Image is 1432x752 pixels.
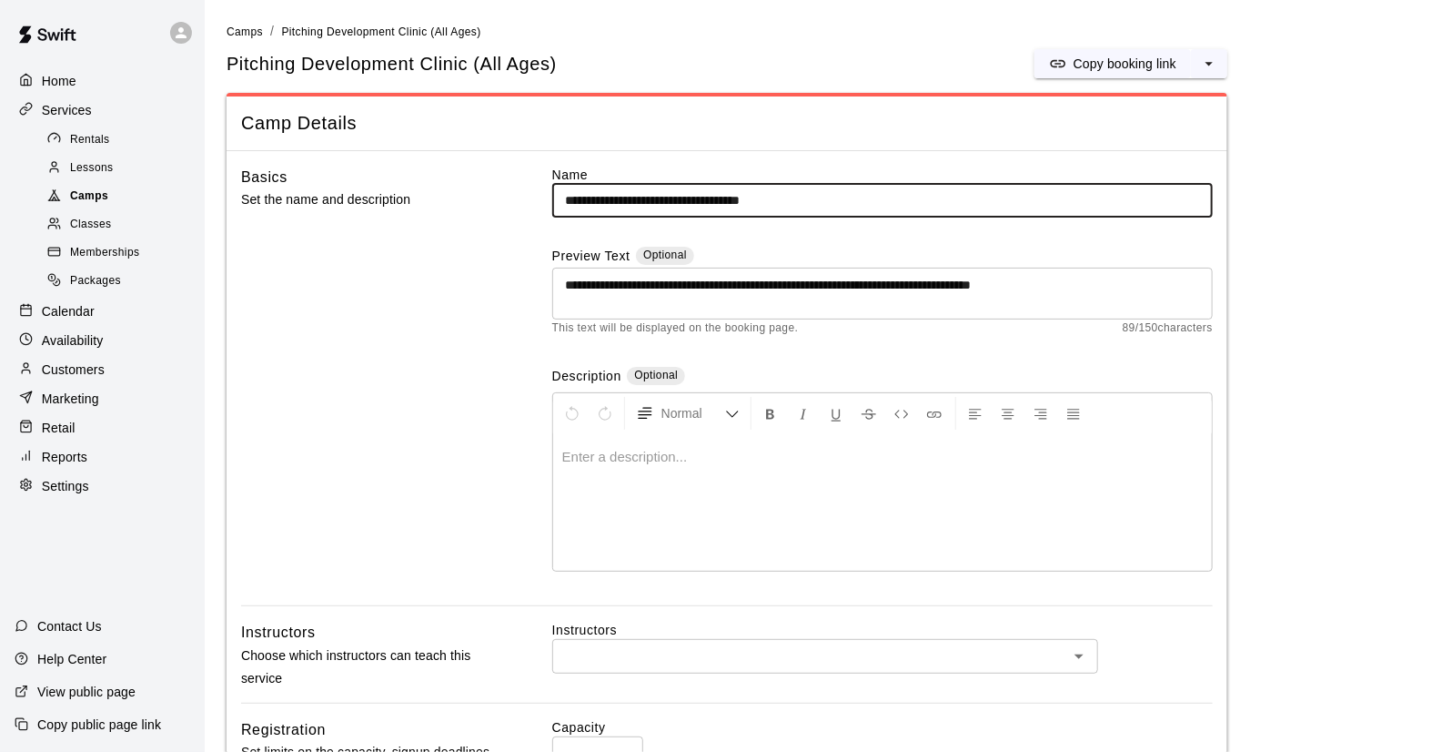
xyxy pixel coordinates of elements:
p: Calendar [42,302,95,320]
a: Rentals [44,126,205,154]
span: Optional [634,369,678,381]
span: Optional [643,249,687,261]
button: Justify Align [1058,397,1089,430]
button: Formatting Options [629,397,747,430]
a: Reports [15,443,190,471]
p: Reports [42,448,87,466]
div: split button [1034,49,1227,78]
span: Classes [70,216,111,234]
button: Left Align [960,397,991,430]
label: Instructors [552,621,1213,639]
button: Format Underline [821,397,852,430]
span: 89 / 150 characters [1123,320,1213,338]
h5: Pitching Development Clinic (All Ages) [227,52,557,76]
span: Rentals [70,131,110,149]
a: Retail [15,414,190,442]
div: Classes [44,212,197,238]
span: Pitching Development Clinic (All Ages) [281,25,480,38]
button: Format Bold [755,397,786,430]
div: Rentals [44,127,197,153]
button: Insert Link [919,397,950,430]
div: Packages [44,269,197,294]
a: Camps [44,183,205,211]
button: Redo [590,397,620,430]
p: Services [42,101,92,119]
a: Lessons [44,154,205,182]
a: Memberships [44,239,205,268]
button: Undo [557,397,588,430]
button: select merge strategy [1191,49,1227,78]
span: Normal [661,404,725,422]
p: Copy public page link [37,716,161,734]
p: Availability [42,331,104,350]
h6: Registration [241,718,326,742]
button: Center Align [993,397,1024,430]
label: Description [552,367,621,388]
p: Marketing [42,390,99,408]
span: Camps [227,25,263,38]
p: Settings [42,477,89,495]
div: Lessons [44,156,197,181]
button: Format Strikethrough [853,397,884,430]
p: Customers [42,361,105,379]
a: Marketing [15,385,190,412]
li: / [270,22,274,41]
span: Memberships [70,244,139,262]
p: Home [42,72,76,90]
button: Right Align [1025,397,1056,430]
button: Copy booking link [1034,49,1191,78]
p: Help Center [37,650,106,668]
label: Capacity [552,718,1213,737]
span: This text will be displayed on the booking page. [552,320,799,338]
a: Home [15,67,190,95]
button: Open [1066,644,1092,669]
label: Preview Text [552,247,630,268]
a: Services [15,97,190,124]
h6: Basics [241,166,287,189]
a: Classes [44,211,205,239]
span: Camps [70,188,108,206]
a: Camps [227,24,263,38]
h6: Instructors [241,621,316,645]
span: Camp Details [241,111,1213,136]
p: Choose which instructors can teach this service [241,645,494,690]
button: Insert Code [886,397,917,430]
p: Contact Us [37,617,102,635]
nav: breadcrumb [227,22,1410,42]
a: Calendar [15,298,190,325]
p: View public page [37,683,136,701]
a: Packages [44,268,205,296]
label: Name [552,166,1213,184]
p: Copy booking link [1074,55,1176,73]
span: Packages [70,272,121,290]
a: Availability [15,327,190,354]
div: Memberships [44,240,197,266]
p: Retail [42,419,76,437]
button: Format Italics [788,397,819,430]
span: Lessons [70,159,114,178]
a: Customers [15,356,190,383]
a: Settings [15,473,190,500]
div: Camps [44,184,197,209]
p: Set the name and description [241,188,494,211]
